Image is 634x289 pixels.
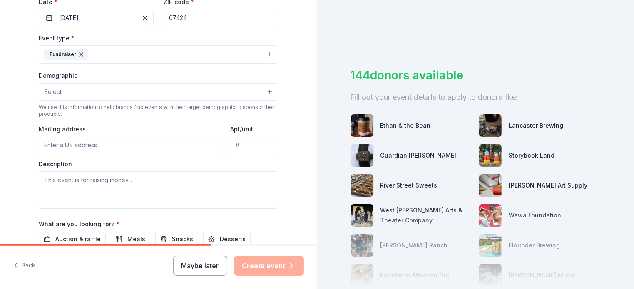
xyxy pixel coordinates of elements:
label: Apt/unit [231,125,254,133]
button: Auction & raffle [39,232,106,247]
div: Ethan & the Bean [380,121,431,131]
span: Desserts [220,234,246,244]
button: Desserts [203,232,251,247]
div: Fill out your event details to apply to donors like: [351,91,601,104]
img: photo for Guardian Angel Device [351,144,373,167]
div: 144 donors available [351,67,601,84]
button: Select [39,83,278,101]
span: Auction & raffle [55,234,101,244]
div: Storybook Land [509,151,554,161]
span: Snacks [172,234,193,244]
label: Description [39,160,72,168]
img: photo for River Street Sweets [351,174,373,197]
label: What are you looking for? [39,220,119,228]
img: photo for Ethan & the Bean [351,114,373,137]
span: Select [44,87,62,97]
img: photo for Lancaster Brewing [479,114,502,137]
button: Maybe later [173,256,227,276]
button: Fundraiser [39,45,278,64]
div: Fundraiser [44,49,88,60]
div: River Street Sweets [380,180,438,190]
div: [PERSON_NAME] Art Supply [509,180,587,190]
label: Demographic [39,72,77,80]
div: Guardian [PERSON_NAME] [380,151,457,161]
button: Meals [111,232,150,247]
div: We use this information to help brands find events with their target demographic to sponsor their... [39,104,278,117]
span: Meals [127,234,145,244]
button: [DATE] [39,10,154,26]
input: 12345 (U.S. only) [164,10,278,26]
input: # [231,137,278,153]
label: Mailing address [39,125,86,133]
img: photo for Storybook Land [479,144,502,167]
input: Enter a US address [39,137,224,153]
img: photo for Trekell Art Supply [479,174,502,197]
button: Back [13,257,35,274]
button: Snacks [155,232,198,247]
label: Event type [39,34,75,42]
div: Lancaster Brewing [509,121,563,131]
